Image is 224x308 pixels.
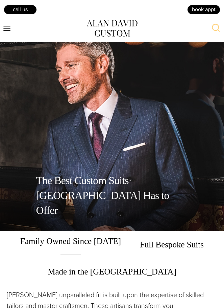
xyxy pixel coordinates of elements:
[133,231,210,258] span: Full Bespoke Suits
[87,20,138,36] img: alan david custom
[187,4,221,15] a: book appt
[41,258,183,279] span: Made in the [GEOGRAPHIC_DATA]
[36,166,188,224] h1: The Best Custom Suits [GEOGRAPHIC_DATA] Has to Offer
[3,4,37,15] a: Call Us
[14,235,128,255] span: Family Owned Since [DATE]
[208,20,224,37] button: View Search Form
